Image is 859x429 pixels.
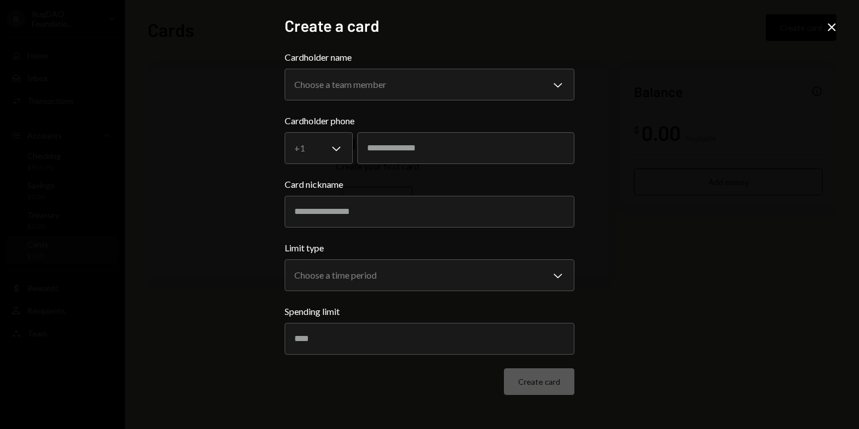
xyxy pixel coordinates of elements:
label: Limit type [285,241,574,255]
label: Spending limit [285,305,574,318]
button: Limit type [285,259,574,291]
h2: Create a card [285,15,574,37]
label: Card nickname [285,178,574,191]
button: Cardholder name [285,69,574,100]
label: Cardholder name [285,51,574,64]
label: Cardholder phone [285,114,574,128]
